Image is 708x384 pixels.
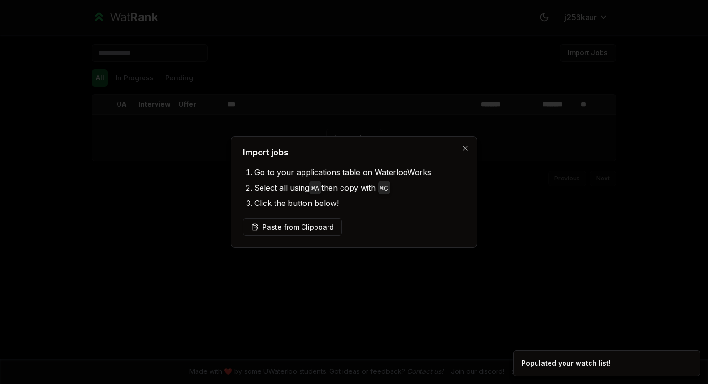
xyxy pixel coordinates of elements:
li: Click the button below! [254,195,465,211]
li: Go to your applications table on [254,165,465,180]
code: ⌘ A [311,185,319,192]
a: WaterlooWorks [375,167,431,177]
li: Select all using then copy with [254,180,465,195]
h2: Import jobs [243,148,465,157]
code: ⌘ C [380,185,388,192]
button: Paste from Clipboard [243,218,342,236]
